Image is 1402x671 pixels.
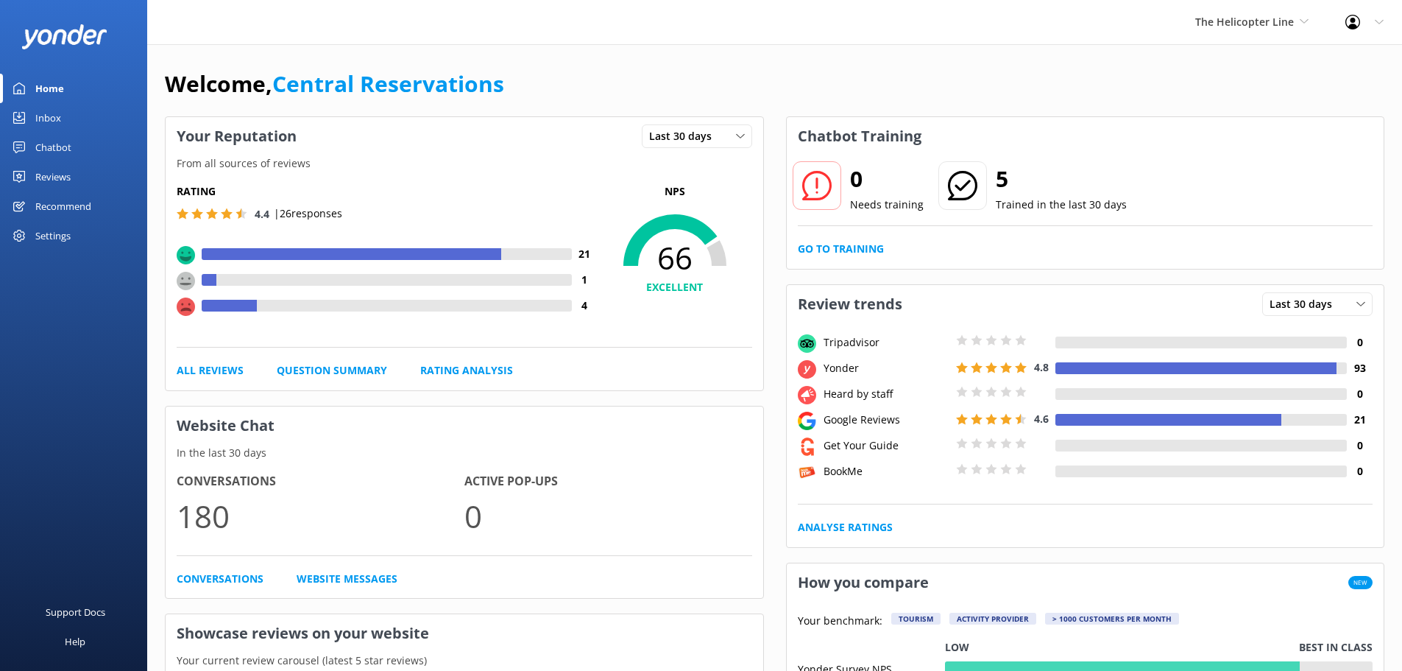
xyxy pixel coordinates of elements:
p: From all sources of reviews [166,155,763,172]
h2: 0 [850,161,924,197]
span: The Helicopter Line [1195,15,1294,29]
div: BookMe [820,463,952,479]
p: Needs training [850,197,924,213]
h4: EXCELLENT [598,279,752,295]
span: Last 30 days [649,128,721,144]
h4: 1 [572,272,598,288]
p: Your benchmark: [798,613,882,630]
span: New [1348,576,1373,589]
div: Help [65,627,85,656]
p: Best in class [1299,639,1373,656]
h4: Active Pop-ups [464,472,752,491]
img: yonder-white-logo.png [22,24,107,49]
h3: Your Reputation [166,117,308,155]
a: Go to Training [798,241,884,257]
span: Last 30 days [1270,296,1341,312]
span: 66 [598,239,752,276]
p: In the last 30 days [166,445,763,461]
div: Tripadvisor [820,334,952,351]
a: Website Messages [297,571,397,587]
div: Reviews [35,162,71,192]
h4: Conversations [177,472,464,491]
h5: Rating [177,183,598,200]
a: Question Summary [277,362,387,379]
p: NPS [598,183,752,200]
div: Recommend [35,192,91,221]
div: Google Reviews [820,412,952,428]
h3: Website Chat [166,407,763,445]
p: Trained in the last 30 days [996,197,1127,213]
div: Inbox [35,103,61,133]
a: All Reviews [177,362,244,379]
div: Chatbot [35,133,71,162]
h3: Review trends [787,285,913,323]
p: Your current review carousel (latest 5 star reviews) [166,653,763,669]
div: Activity Provider [949,613,1036,625]
a: Analyse Ratings [798,519,893,535]
p: | 26 responses [274,205,342,222]
h3: Chatbot Training [787,117,932,155]
h4: 0 [1347,438,1373,454]
div: Support Docs [46,597,105,627]
div: Yonder [820,360,952,376]
a: Central Reservations [272,68,504,99]
h1: Welcome, [165,66,504,102]
div: Home [35,74,64,103]
div: Get Your Guide [820,438,952,454]
p: 0 [464,491,752,541]
h4: 21 [572,246,598,262]
div: Tourism [891,613,941,625]
h4: 93 [1347,360,1373,376]
p: Low [945,639,969,656]
div: > 1000 customers per month [1045,613,1179,625]
h4: 0 [1347,386,1373,402]
h4: 21 [1347,412,1373,428]
p: 180 [177,491,464,541]
div: Settings [35,221,71,250]
span: 4.4 [255,207,269,221]
a: Conversations [177,571,263,587]
h4: 0 [1347,334,1373,351]
span: 4.6 [1034,412,1049,426]
h2: 5 [996,161,1127,197]
div: Heard by staff [820,386,952,402]
h4: 4 [572,298,598,314]
h4: 0 [1347,463,1373,479]
h3: How you compare [787,563,940,602]
span: 4.8 [1034,360,1049,374]
a: Rating Analysis [420,362,513,379]
h3: Showcase reviews on your website [166,614,763,653]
